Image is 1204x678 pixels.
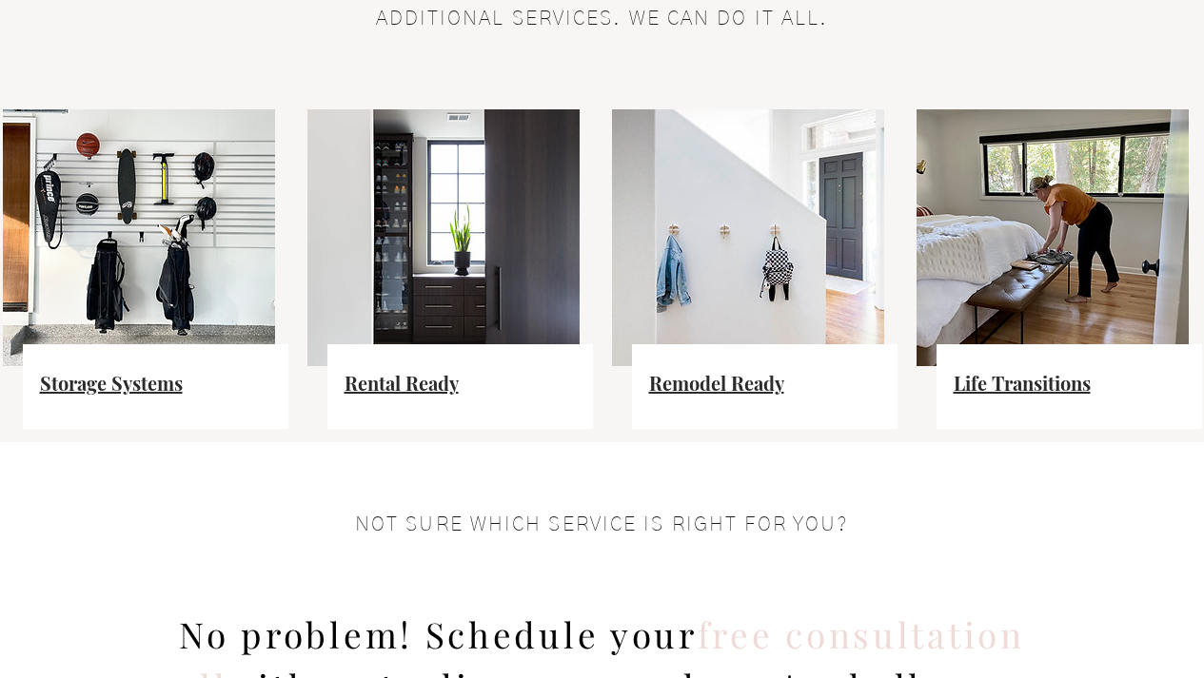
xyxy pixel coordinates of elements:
span: NOT SURE WHICH SERVICE IS RIGHT FOR YOU? [355,514,849,534]
span: No problem! Schedule your [179,610,698,657]
span: ADDITIONAL SERVICES. WE CAN DO IT ALL. [376,9,829,29]
img: home organizing storage solutions [917,109,1189,366]
img: real estate ready [307,109,580,366]
a: Life Transitions [954,370,1091,396]
img: home organizing storage solutions [612,109,884,366]
a: Storage Systems [40,370,183,396]
img: home organizing storage solutions [3,109,275,366]
a: Remodel Ready [649,370,784,396]
a: Rental Ready [345,370,459,396]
